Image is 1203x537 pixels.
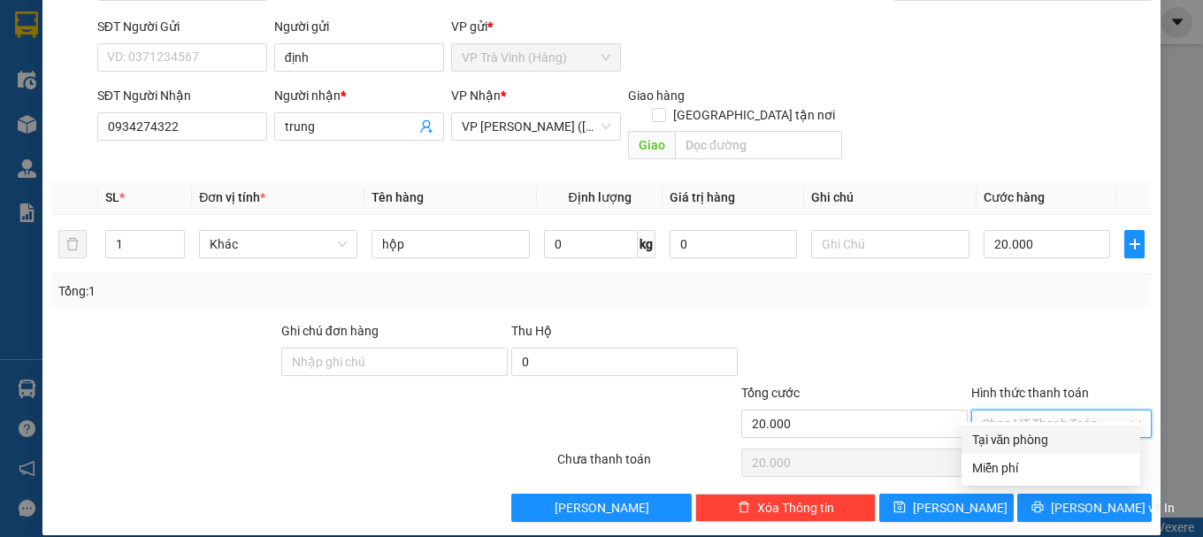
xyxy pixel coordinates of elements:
[105,190,119,204] span: SL
[556,449,739,480] div: Chưa thanh toán
[7,115,42,132] span: GIAO:
[7,59,178,93] span: VP [PERSON_NAME] ([GEOGRAPHIC_DATA])
[879,494,1014,522] button: save[PERSON_NAME]
[462,113,610,140] span: VP Trần Phú (Hàng)
[741,386,800,400] span: Tổng cước
[451,17,621,36] div: VP gửi
[893,501,906,515] span: save
[372,230,530,258] input: VD: Bàn, Ghế
[1125,237,1144,251] span: plus
[419,119,433,134] span: user-add
[738,501,750,515] span: delete
[913,498,1008,518] span: [PERSON_NAME]
[1017,494,1152,522] button: printer[PERSON_NAME] và In
[666,105,842,125] span: [GEOGRAPHIC_DATA] tận nơi
[972,430,1130,449] div: Tại văn phòng
[804,180,977,215] th: Ghi chú
[274,17,444,36] div: Người gửi
[7,96,109,112] span: 0367849579 -
[670,230,797,258] input: 0
[59,10,205,27] strong: BIÊN NHẬN GỬI HÀNG
[984,190,1045,204] span: Cước hàng
[451,88,501,103] span: VP Nhận
[971,386,1089,400] label: Hình thức thanh toán
[569,190,632,204] span: Định lượng
[97,86,267,105] div: SĐT Người Nhận
[1124,230,1145,258] button: plus
[511,324,552,338] span: Thu Hộ
[95,96,109,112] span: kỳ
[1051,498,1175,518] span: [PERSON_NAME] và In
[628,88,685,103] span: Giao hàng
[220,35,249,51] span: định
[210,231,347,257] span: Khác
[638,230,655,258] span: kg
[281,348,508,376] input: Ghi chú đơn hàng
[274,86,444,105] div: Người nhận
[372,190,424,204] span: Tên hàng
[58,281,466,301] div: Tổng: 1
[555,498,649,518] span: [PERSON_NAME]
[972,458,1130,478] div: Miễn phí
[757,498,834,518] span: Xóa Thông tin
[695,494,876,522] button: deleteXóa Thông tin
[58,230,87,258] button: delete
[1031,501,1044,515] span: printer
[97,17,267,36] div: SĐT Người Gửi
[511,494,692,522] button: [PERSON_NAME]
[281,324,379,338] label: Ghi chú đơn hàng
[199,190,265,204] span: Đơn vị tính
[36,35,249,51] span: VP [PERSON_NAME] (Hàng) -
[7,35,258,51] p: GỬI:
[462,44,610,71] span: VP Trà Vinh (Hàng)
[675,131,842,159] input: Dọc đường
[7,59,258,93] p: NHẬN:
[811,230,969,258] input: Ghi Chú
[628,131,675,159] span: Giao
[670,190,735,204] span: Giá trị hàng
